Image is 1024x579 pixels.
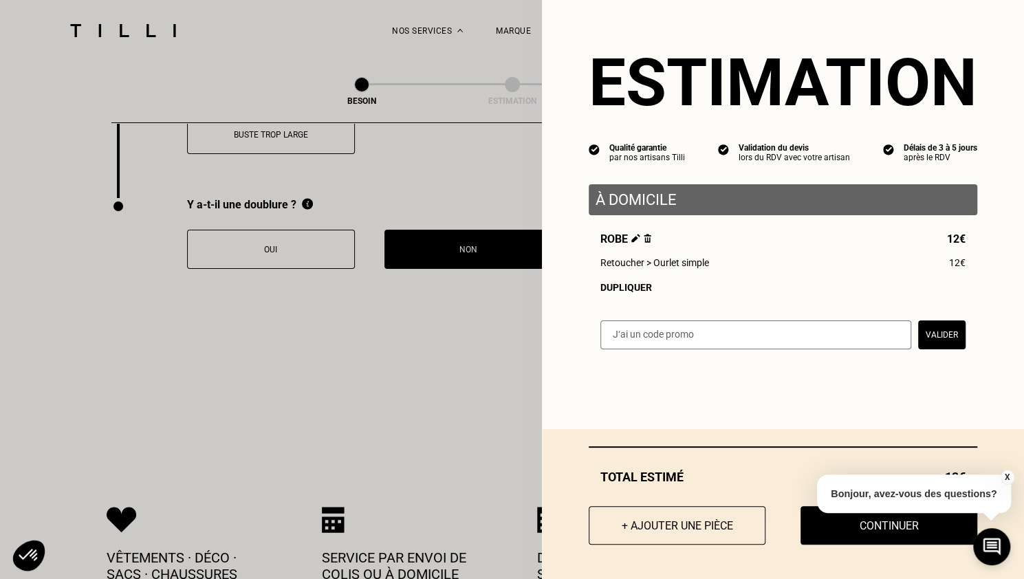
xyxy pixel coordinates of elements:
p: Bonjour, avez-vous des questions? [817,474,1011,513]
img: Supprimer [644,234,651,243]
button: X [1000,470,1014,485]
span: 12€ [947,232,966,245]
input: J‘ai un code promo [600,320,911,349]
span: Robe [600,232,651,245]
div: par nos artisans Tilli [609,153,685,162]
button: + Ajouter une pièce [589,506,765,545]
div: Dupliquer [600,282,966,293]
div: Total estimé [589,470,977,484]
img: Éditer [631,234,640,243]
p: À domicile [596,191,970,208]
span: 12€ [949,257,966,268]
div: après le RDV [904,153,977,162]
div: Qualité garantie [609,143,685,153]
img: icon list info [589,143,600,155]
img: icon list info [718,143,729,155]
div: Délais de 3 à 5 jours [904,143,977,153]
div: lors du RDV avec votre artisan [739,153,850,162]
section: Estimation [589,44,977,121]
img: icon list info [883,143,894,155]
button: Valider [918,320,966,349]
button: Continuer [800,506,977,545]
div: Validation du devis [739,143,850,153]
span: Retoucher > Ourlet simple [600,257,709,268]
